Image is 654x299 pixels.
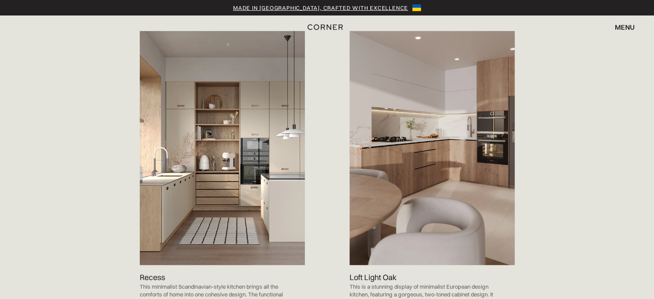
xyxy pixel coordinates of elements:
[615,24,635,31] div: menu
[233,3,408,12] a: Made in [GEOGRAPHIC_DATA], crafted with excellence
[606,20,635,34] div: menu
[140,271,165,283] p: Recess
[304,22,349,33] a: home
[350,271,396,283] p: Loft Light Oak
